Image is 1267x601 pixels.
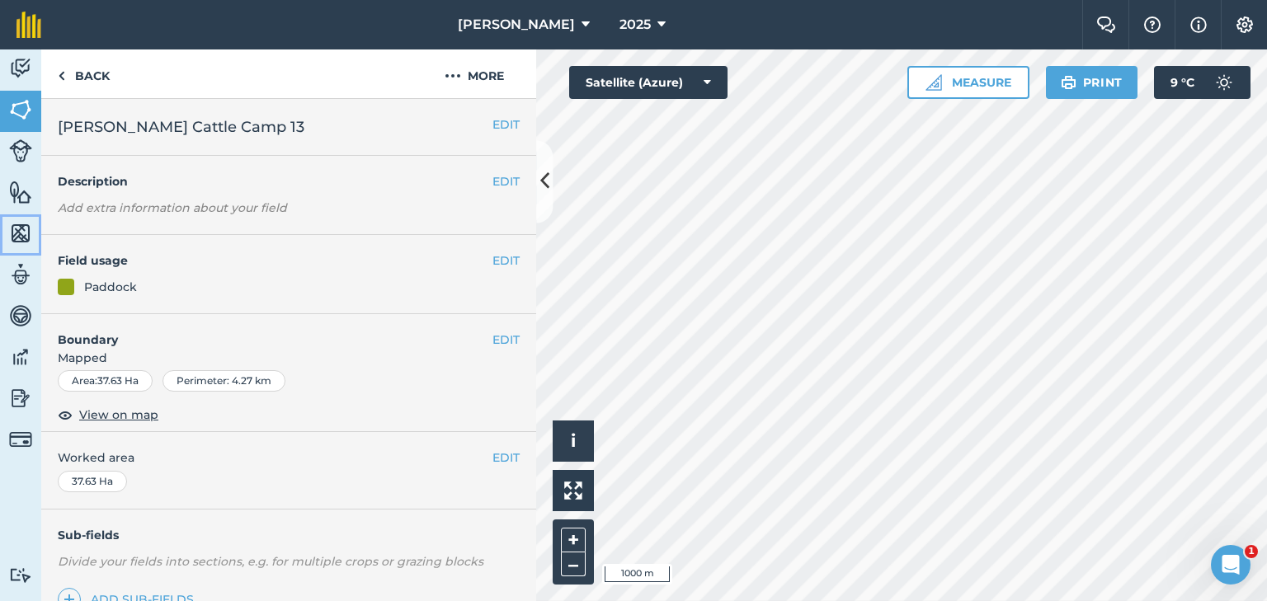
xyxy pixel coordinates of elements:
[492,115,520,134] button: EDIT
[41,349,536,367] span: Mapped
[412,49,536,98] button: More
[445,66,461,86] img: svg+xml;base64,PHN2ZyB4bWxucz0iaHR0cDovL3d3dy53My5vcmcvMjAwMC9zdmciIHdpZHRoPSIyMCIgaGVpZ2h0PSIyNC...
[1061,73,1076,92] img: svg+xml;base64,PHN2ZyB4bWxucz0iaHR0cDovL3d3dy53My5vcmcvMjAwMC9zdmciIHdpZHRoPSIxOSIgaGVpZ2h0PSIyNC...
[58,251,492,270] h4: Field usage
[58,554,483,569] em: Divide your fields into sections, e.g. for multiple crops or grazing blocks
[58,471,127,492] div: 37.63 Ha
[9,56,32,81] img: svg+xml;base64,PD94bWwgdmVyc2lvbj0iMS4wIiBlbmNvZGluZz0idXRmLTgiPz4KPCEtLSBHZW5lcmF0b3I6IEFkb2JlIE...
[1211,545,1251,585] iframe: Intercom live chat
[1046,66,1138,99] button: Print
[58,172,520,190] h4: Description
[58,405,158,425] button: View on map
[1170,66,1194,99] span: 9 ° C
[58,115,304,139] span: [PERSON_NAME] Cattle Camp 13
[926,74,942,91] img: Ruler icon
[553,420,594,462] button: i
[41,314,492,349] h4: Boundary
[1208,66,1241,99] img: svg+xml;base64,PD94bWwgdmVyc2lvbj0iMS4wIiBlbmNvZGluZz0idXRmLTgiPz4KPCEtLSBHZW5lcmF0b3I6IEFkb2JlIE...
[1096,16,1116,33] img: Two speech bubbles overlapping with the left bubble in the forefront
[9,428,32,451] img: svg+xml;base64,PD94bWwgdmVyc2lvbj0iMS4wIiBlbmNvZGluZz0idXRmLTgiPz4KPCEtLSBHZW5lcmF0b3I6IEFkb2JlIE...
[458,15,575,35] span: [PERSON_NAME]
[907,66,1029,99] button: Measure
[1154,66,1251,99] button: 9 °C
[561,552,586,576] button: –
[9,97,32,122] img: svg+xml;base64,PHN2ZyB4bWxucz0iaHR0cDovL3d3dy53My5vcmcvMjAwMC9zdmciIHdpZHRoPSI1NiIgaGVpZ2h0PSI2MC...
[492,251,520,270] button: EDIT
[79,406,158,424] span: View on map
[564,481,582,500] img: Four arrows, one pointing top left, one top right, one bottom right and the last bottom left
[9,139,32,162] img: svg+xml;base64,PD94bWwgdmVyc2lvbj0iMS4wIiBlbmNvZGluZz0idXRmLTgiPz4KPCEtLSBHZW5lcmF0b3I6IEFkb2JlIE...
[9,345,32,369] img: svg+xml;base64,PD94bWwgdmVyc2lvbj0iMS4wIiBlbmNvZGluZz0idXRmLTgiPz4KPCEtLSBHZW5lcmF0b3I6IEFkb2JlIE...
[1142,16,1162,33] img: A question mark icon
[58,66,65,86] img: svg+xml;base64,PHN2ZyB4bWxucz0iaHR0cDovL3d3dy53My5vcmcvMjAwMC9zdmciIHdpZHRoPSI5IiBoZWlnaHQ9IjI0Ii...
[561,528,586,552] button: +
[492,448,520,467] button: EDIT
[9,567,32,583] img: svg+xml;base64,PD94bWwgdmVyc2lvbj0iMS4wIiBlbmNvZGluZz0idXRmLTgiPz4KPCEtLSBHZW5lcmF0b3I6IEFkb2JlIE...
[58,448,520,467] span: Worked area
[84,278,137,296] div: Paddock
[1190,15,1207,35] img: svg+xml;base64,PHN2ZyB4bWxucz0iaHR0cDovL3d3dy53My5vcmcvMjAwMC9zdmciIHdpZHRoPSIxNyIgaGVpZ2h0PSIxNy...
[1245,545,1258,558] span: 1
[9,386,32,411] img: svg+xml;base64,PD94bWwgdmVyc2lvbj0iMS4wIiBlbmNvZGluZz0idXRmLTgiPz4KPCEtLSBHZW5lcmF0b3I6IEFkb2JlIE...
[162,370,285,392] div: Perimeter : 4.27 km
[571,430,576,451] span: i
[41,49,126,98] a: Back
[58,200,287,215] em: Add extra information about your field
[9,262,32,287] img: svg+xml;base64,PD94bWwgdmVyc2lvbj0iMS4wIiBlbmNvZGluZz0idXRmLTgiPz4KPCEtLSBHZW5lcmF0b3I6IEFkb2JlIE...
[492,331,520,349] button: EDIT
[569,66,728,99] button: Satellite (Azure)
[58,405,73,425] img: svg+xml;base64,PHN2ZyB4bWxucz0iaHR0cDovL3d3dy53My5vcmcvMjAwMC9zdmciIHdpZHRoPSIxOCIgaGVpZ2h0PSIyNC...
[41,526,536,544] h4: Sub-fields
[9,180,32,204] img: svg+xml;base64,PHN2ZyB4bWxucz0iaHR0cDovL3d3dy53My5vcmcvMjAwMC9zdmciIHdpZHRoPSI1NiIgaGVpZ2h0PSI2MC...
[58,370,153,392] div: Area : 37.63 Ha
[9,303,32,328] img: svg+xml;base64,PD94bWwgdmVyc2lvbj0iMS4wIiBlbmNvZGluZz0idXRmLTgiPz4KPCEtLSBHZW5lcmF0b3I6IEFkb2JlIE...
[492,172,520,190] button: EDIT
[1235,16,1255,33] img: A cog icon
[16,12,41,38] img: fieldmargin Logo
[9,221,32,246] img: svg+xml;base64,PHN2ZyB4bWxucz0iaHR0cDovL3d3dy53My5vcmcvMjAwMC9zdmciIHdpZHRoPSI1NiIgaGVpZ2h0PSI2MC...
[619,15,651,35] span: 2025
